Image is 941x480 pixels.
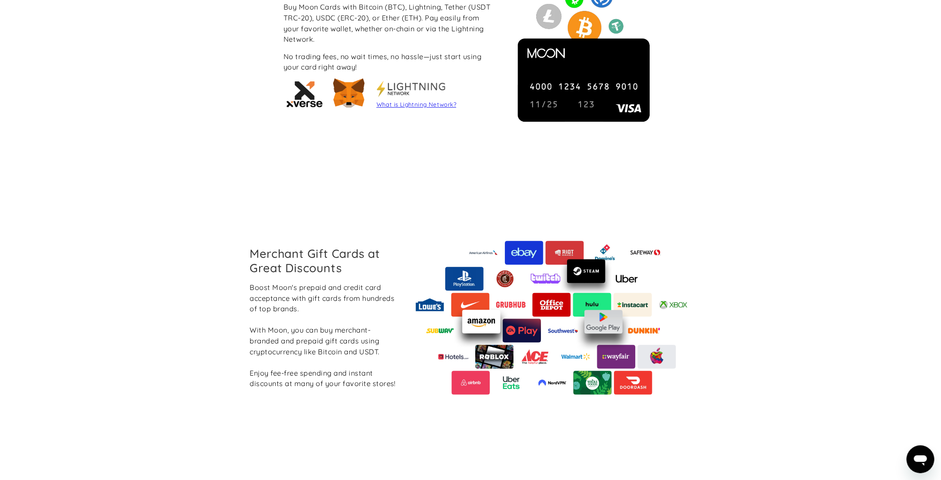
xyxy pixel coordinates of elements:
[250,282,397,389] div: Boost Moon's prepaid and credit card acceptance with gift cards from hundreds of top brands. With...
[283,2,496,44] div: Buy Moon Cards with Bitcoin (BTC), Lightning, Tether (USDT TRC-20), USDC (ERC-20), or Ether (ETH)...
[283,51,496,73] div: No trading fees, no wait times, no hassle—just start using your card right away!
[410,240,692,394] img: Moon's vast catalog of merchant gift cards
[329,74,368,113] img: Metamask
[376,80,446,97] img: Metamask
[376,101,456,108] a: What is Lightning Network?
[906,445,934,473] iframe: Button to launch messaging window
[250,246,397,274] h2: Merchant Gift Cards at Great Discounts
[283,76,327,111] img: xVerse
